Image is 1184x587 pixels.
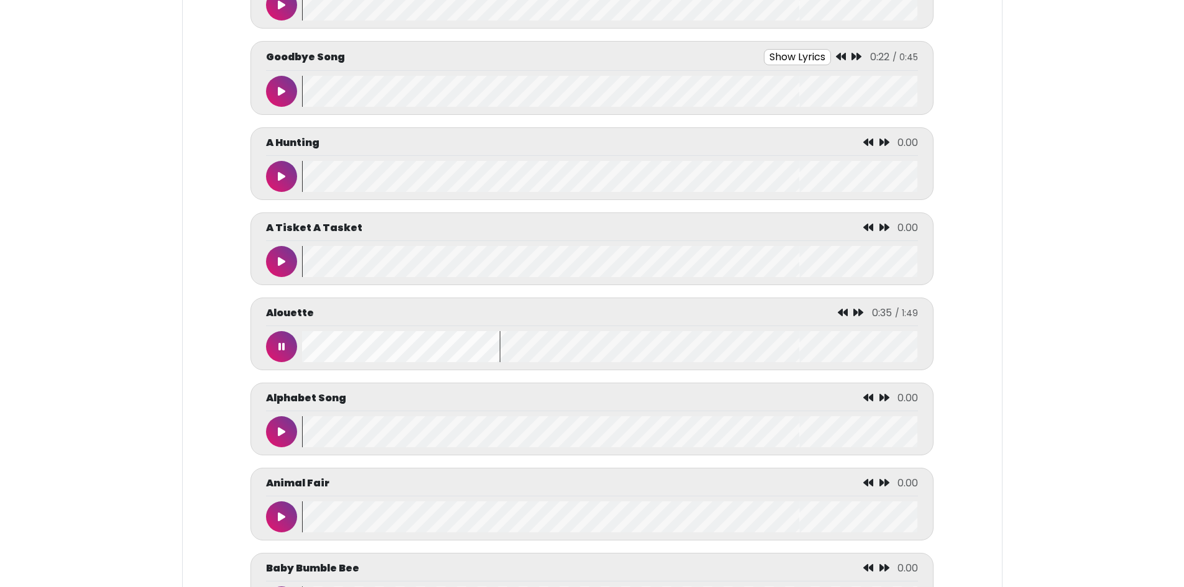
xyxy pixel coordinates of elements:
[266,221,362,235] p: A Tisket A Tasket
[266,306,314,321] p: Alouette
[266,561,359,576] p: Baby Bumble Bee
[872,306,892,320] span: 0:35
[266,135,319,150] p: A Hunting
[897,561,918,575] span: 0.00
[897,476,918,490] span: 0.00
[893,51,918,63] span: / 0:45
[764,49,831,65] button: Show Lyrics
[897,135,918,150] span: 0.00
[870,50,889,64] span: 0:22
[895,307,918,319] span: / 1:49
[897,221,918,235] span: 0.00
[897,391,918,405] span: 0.00
[266,391,346,406] p: Alphabet Song
[266,50,345,65] p: Goodbye Song
[266,476,329,491] p: Animal Fair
